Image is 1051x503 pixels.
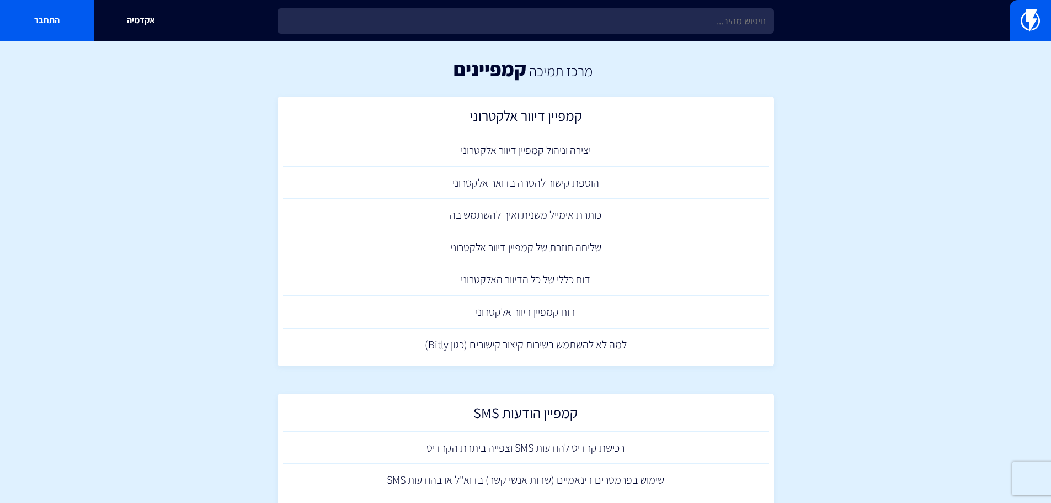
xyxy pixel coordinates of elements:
a: קמפיין הודעות SMS [283,399,769,432]
a: דוח קמפיין דיוור אלקטרוני [283,296,769,329]
a: שימוש בפרמטרים דינאמיים (שדות אנשי קשר) בדוא"ל או בהודעות SMS [283,464,769,496]
a: מרכז תמיכה [529,61,593,80]
h1: קמפיינים [454,58,526,80]
h2: קמפיין הודעות SMS [289,405,763,426]
a: רכישת קרדיט להודעות SMS וצפייה ביתרת הקרדיט [283,432,769,464]
a: קמפיין דיוור אלקטרוני [283,102,769,135]
a: למה לא להשתמש בשירות קיצור קישורים (כגון Bitly) [283,329,769,361]
a: כותרת אימייל משנית ואיך להשתמש בה [283,199,769,231]
a: שליחה חוזרת של קמפיין דיוור אלקטרוני [283,231,769,264]
h2: קמפיין דיוור אלקטרוני [289,108,763,129]
a: יצירה וניהול קמפיין דיוור אלקטרוני [283,134,769,167]
input: חיפוש מהיר... [278,8,774,34]
a: הוספת קישור להסרה בדואר אלקטרוני [283,167,769,199]
a: דוח כללי של כל הדיוור האלקטרוני [283,263,769,296]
